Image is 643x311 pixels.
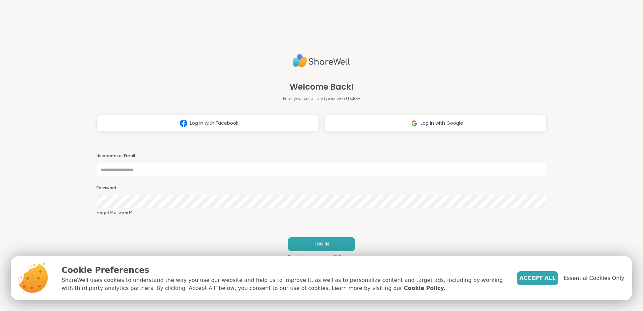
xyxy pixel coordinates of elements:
a: Forgot Password? [96,210,547,216]
span: Don't have an account? [288,254,337,260]
p: ShareWell uses cookies to understand the way you use our website and help us to improve it, as we... [62,276,506,292]
button: Log in with Google [324,115,547,132]
button: Log in with Facebook [96,115,319,132]
span: Log in with Facebook [190,120,238,127]
p: Cookie Preferences [62,264,506,276]
a: Cookie Policy. [404,284,445,292]
span: Accept All [519,274,556,282]
h3: Password [96,185,547,191]
span: Log in with Google [421,120,463,127]
button: Accept All [517,271,558,285]
span: Essential Cookies Only [564,274,624,282]
span: Welcome Back! [290,81,354,93]
span: LOG IN [314,241,329,247]
img: ShareWell Logo [293,51,350,70]
button: LOG IN [288,237,355,251]
a: Sign up [338,254,355,260]
img: ShareWell Logomark [408,117,421,129]
span: Enter your email and password below [283,96,360,102]
h3: Username or Email [96,153,547,159]
img: ShareWell Logomark [177,117,190,129]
